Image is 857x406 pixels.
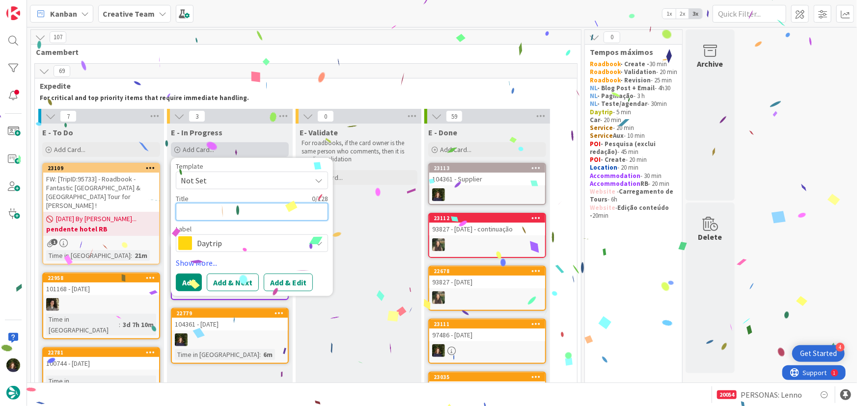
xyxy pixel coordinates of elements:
[590,108,677,116] p: - 5 min
[590,180,677,188] p: - 20 min
[697,58,723,70] div: Archive
[676,9,689,19] span: 2x
[46,224,156,234] b: pendente hotel RB
[43,173,159,212] div: FW: [TripID:95733] - Roadbook - Fantastic [GEOGRAPHIC_DATA] & [GEOGRAPHIC_DATA] Tour for [PERSON_...
[42,347,160,401] a: 22781100744 - [DATE]Time in [GEOGRAPHIC_DATA]:3d 7h 8m
[60,110,77,122] span: 7
[48,165,159,172] div: 23109
[429,267,545,276] div: 22678
[590,187,675,203] strong: Carregamento de Tours
[192,194,328,203] div: 0 / 128
[429,373,545,394] div: 2303597486 - [DATE]
[590,116,677,124] p: - 20 min
[613,131,624,140] strong: Aux
[51,239,57,245] span: 1
[429,164,545,185] div: 23113104361 - Supplier
[698,231,722,243] div: Delete
[590,84,597,92] strong: NL
[590,155,601,164] strong: POI
[620,68,656,76] strong: - Validation
[429,381,545,394] div: 97486 - [DATE]
[428,163,546,205] a: 23113104361 - SupplierMC
[836,343,845,352] div: 4
[176,257,328,269] a: Show More...
[43,164,159,173] div: 23109
[590,164,677,172] p: - 20 min
[590,124,613,132] strong: Service
[6,386,20,400] img: avatar
[120,319,156,330] div: 3d 7h 10m
[46,314,119,335] div: Time in [GEOGRAPHIC_DATA]
[590,140,601,148] strong: POI
[446,110,463,122] span: 59
[429,173,545,185] div: 104361 - Supplier
[590,140,677,156] p: - 45 min
[207,274,259,291] button: Add & Next
[429,320,545,329] div: 23111
[434,321,545,328] div: 23111
[300,127,338,137] span: E- Validate
[432,291,445,304] img: IG
[172,309,288,318] div: 22779
[176,226,192,232] span: Label
[428,127,457,137] span: E - Done
[181,174,304,187] span: Not Set
[40,81,565,91] span: Expedite
[429,329,545,341] div: 97486 - [DATE]
[434,374,545,381] div: 23035
[43,274,159,282] div: 22958
[42,273,160,339] a: 22958101168 - [DATE]MSTime in [GEOGRAPHIC_DATA]:3d 7h 10m
[590,92,677,100] p: - 3 h
[48,275,159,281] div: 22958
[604,31,620,43] span: 0
[197,236,306,250] span: Daytrip
[434,215,545,222] div: 23112
[429,238,545,251] div: IG
[6,6,20,20] img: Visit kanbanzone.com
[50,31,66,43] span: 107
[43,357,159,370] div: 100744 - [DATE]
[42,163,160,265] a: 23109FW: [TripID:95733] - Roadbook - Fantastic [GEOGRAPHIC_DATA] & [GEOGRAPHIC_DATA] Tour for [PE...
[590,100,597,108] strong: NL
[429,188,545,201] div: MC
[590,203,670,220] strong: Edição conteúdo -
[713,5,786,23] input: Quick Filter...
[429,214,545,223] div: 23112
[132,250,150,261] div: 21m
[175,333,188,346] img: MC
[434,165,545,172] div: 23113
[590,204,677,220] p: - 20min
[429,276,545,288] div: 93827 - [DATE]
[590,179,640,188] strong: Accommodation
[43,164,159,212] div: 23109FW: [TripID:95733] - Roadbook - Fantastic [GEOGRAPHIC_DATA] & [GEOGRAPHIC_DATA] Tour for [PE...
[6,358,20,372] img: MC
[103,9,155,19] b: Creative Team
[48,349,159,356] div: 22781
[122,381,124,392] span: :
[590,60,620,68] strong: Roadbook
[171,308,289,364] a: 22779104361 - [DATE]MCTime in [GEOGRAPHIC_DATA]:6m
[259,349,261,360] span: :
[54,65,70,77] span: 69
[590,172,640,180] strong: Accommodation
[590,76,620,84] strong: Roadbook
[620,76,651,84] strong: - Revision
[800,349,837,358] div: Get Started
[429,164,545,173] div: 23113
[590,187,615,196] strong: Website
[43,348,159,357] div: 22781
[264,274,313,291] button: Add & Edit
[21,1,45,13] span: Support
[43,348,159,370] div: 22781100744 - [DATE]
[429,267,545,288] div: 2267893827 - [DATE]
[176,310,288,317] div: 22779
[620,60,649,68] strong: - Create -
[50,8,77,20] span: Kanban
[43,282,159,295] div: 101168 - [DATE]
[590,131,613,140] strong: Service
[428,319,546,364] a: 2311197486 - [DATE]MC
[590,156,677,164] p: - 20 min
[171,127,222,137] span: E - In Progress
[54,145,85,154] span: Add Card...
[590,108,613,116] strong: Daytrip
